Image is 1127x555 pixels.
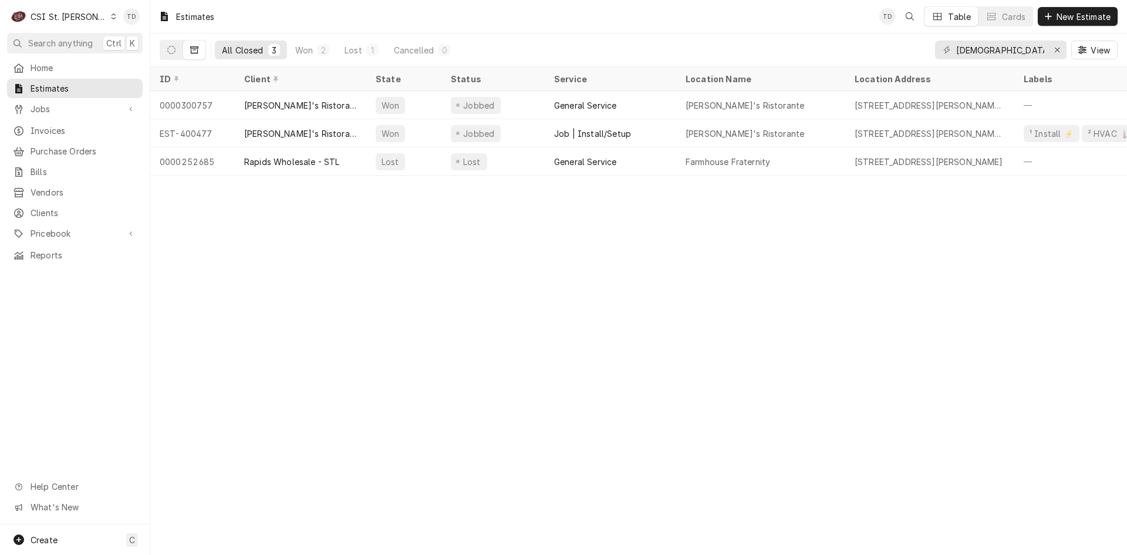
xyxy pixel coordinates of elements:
div: [PERSON_NAME]'s Ristorante [244,127,357,140]
div: Service [554,73,664,85]
div: 3 [271,44,278,56]
a: Go to Pricebook [7,224,143,243]
div: [PERSON_NAME]'s Ristorante [686,127,804,140]
a: Go to What's New [7,497,143,517]
span: Ctrl [106,37,122,49]
button: Open search [900,7,919,26]
a: Go to Jobs [7,99,143,119]
div: Won [380,127,400,140]
div: Client [244,73,355,85]
div: State [376,73,432,85]
span: Clients [31,207,137,219]
div: EST-400477 [150,119,235,147]
span: Vendors [31,186,137,199]
span: Jobs [31,103,119,115]
span: New Estimate [1054,11,1113,23]
div: [STREET_ADDRESS][PERSON_NAME][PERSON_NAME] [855,99,1005,112]
span: View [1088,44,1112,56]
span: C [129,534,135,546]
div: Status [451,73,533,85]
div: ¹ Install ⚡️ [1028,127,1075,140]
div: [STREET_ADDRESS][PERSON_NAME][PERSON_NAME] [855,127,1005,140]
div: Cancelled [394,44,434,56]
div: General Service [554,156,616,168]
div: Won [380,99,400,112]
a: Bills [7,162,143,181]
div: 0000252685 [150,147,235,176]
span: Pricebook [31,227,119,240]
span: Invoices [31,125,137,137]
span: K [130,37,135,49]
span: Search anything [28,37,93,49]
a: Invoices [7,121,143,140]
div: All Closed [222,44,264,56]
a: Home [7,58,143,78]
span: Help Center [31,480,136,493]
a: Purchase Orders [7,142,143,161]
div: Rapids Wholesale - STL [244,156,340,168]
span: Bills [31,166,137,178]
a: Estimates [7,79,143,98]
div: CSI St. Louis's Avatar [11,8,27,25]
div: C [11,8,27,25]
a: Vendors [7,183,143,202]
div: 0000300757 [150,91,235,119]
div: [STREET_ADDRESS][PERSON_NAME] [855,156,1003,168]
div: Jobbed [461,99,496,112]
div: Tim Devereux's Avatar [123,8,140,25]
button: New Estimate [1038,7,1118,26]
div: TD [879,8,896,25]
div: ID [160,73,223,85]
div: [PERSON_NAME]'s Ristorante [686,99,804,112]
div: Lost [345,44,362,56]
a: Go to Help Center [7,477,143,496]
button: View [1071,41,1118,59]
span: Estimates [31,82,137,95]
input: Keyword search [956,41,1044,59]
span: What's New [31,501,136,513]
div: Table [948,11,971,23]
div: 2 [320,44,327,56]
div: [PERSON_NAME]'s Ristorante [244,99,357,112]
span: Reports [31,249,137,261]
div: CSI St. [PERSON_NAME] [31,11,107,23]
div: Lost [461,156,482,168]
div: Won [295,44,313,56]
span: Purchase Orders [31,145,137,157]
div: Jobbed [461,127,496,140]
a: Reports [7,245,143,265]
div: Cards [1002,11,1025,23]
button: Erase input [1048,41,1067,59]
div: Location Name [686,73,834,85]
div: 0 [441,44,448,56]
div: Location Address [855,73,1003,85]
div: Lost [380,156,400,168]
div: TD [123,8,140,25]
div: General Service [554,99,616,112]
div: 1 [369,44,376,56]
button: Search anythingCtrlK [7,33,143,53]
span: Create [31,535,58,545]
span: Home [31,62,137,74]
div: Tim Devereux's Avatar [879,8,896,25]
a: Clients [7,203,143,223]
div: Job | Install/Setup [554,127,631,140]
div: Farmhouse Fraternity [686,156,770,168]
